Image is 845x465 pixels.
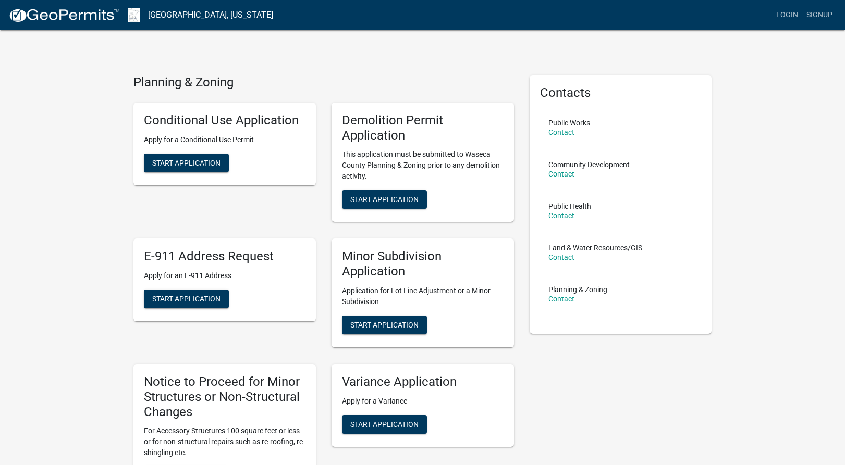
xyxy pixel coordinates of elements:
[350,320,419,329] span: Start Application
[144,374,305,419] h5: Notice to Proceed for Minor Structures or Non-Structural Changes
[342,374,504,389] h5: Variance Application
[148,6,273,24] a: [GEOGRAPHIC_DATA], [US_STATE]
[802,5,837,25] a: Signup
[350,420,419,428] span: Start Application
[342,249,504,279] h5: Minor Subdivision Application
[342,396,504,407] p: Apply for a Variance
[548,211,574,220] a: Contact
[548,119,590,127] p: Public Works
[144,154,229,172] button: Start Application
[342,285,504,307] p: Application for Lot Line Adjustment or a Minor Subdivision
[548,295,574,303] a: Contact
[342,149,504,182] p: This application must be submitted to Waseca County Planning & Zoning prior to any demolition act...
[144,113,305,128] h5: Conditional Use Application
[548,286,607,293] p: Planning & Zoning
[548,128,574,136] a: Contact
[144,290,229,308] button: Start Application
[144,425,305,458] p: For Accessory Structures 100 square feet or less or for non-structural repairs such as re-roofing...
[548,203,591,210] p: Public Health
[128,8,140,22] img: Waseca County, Minnesota
[144,270,305,281] p: Apply for an E-911 Address
[342,190,427,209] button: Start Application
[548,244,642,252] p: Land & Water Resources/GIS
[548,253,574,261] a: Contact
[342,415,427,434] button: Start Application
[540,85,702,100] h5: Contacts
[152,158,221,167] span: Start Application
[548,161,630,168] p: Community Development
[133,75,514,90] h4: Planning & Zoning
[342,316,427,334] button: Start Application
[548,170,574,178] a: Contact
[152,295,221,303] span: Start Application
[342,113,504,143] h5: Demolition Permit Application
[772,5,802,25] a: Login
[350,195,419,204] span: Start Application
[144,134,305,145] p: Apply for a Conditional Use Permit
[144,249,305,264] h5: E-911 Address Request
